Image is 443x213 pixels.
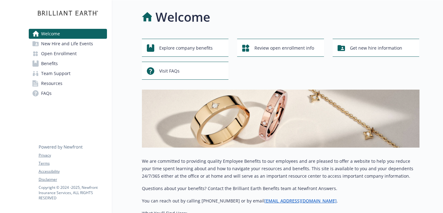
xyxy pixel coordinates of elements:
[29,39,107,49] a: New Hire and Life Events
[39,153,107,158] a: Privacy
[39,169,107,174] a: Accessibility
[142,39,229,57] button: Explore company benefits
[39,177,107,182] a: Disclaimer
[142,90,420,148] img: overview page banner
[41,88,52,98] span: FAQs
[142,185,420,192] p: Questions about your benefits? Contact the Brilliant Earth Benefits team at Newfront Answers.
[29,59,107,69] a: Benefits
[142,62,229,80] button: Visit FAQs
[29,49,107,59] a: Open Enrollment
[264,198,337,204] a: [EMAIL_ADDRESS][DOMAIN_NAME]
[29,78,107,88] a: Resources
[41,69,70,78] span: Team Support
[142,197,420,205] p: You can reach out by calling [PHONE_NUMBER] or by email .
[159,42,213,54] span: Explore company benefits
[29,29,107,39] a: Welcome
[237,39,324,57] button: Review open enrollment info
[254,42,314,54] span: Review open enrollment info
[39,185,107,201] p: Copyright © 2024 - 2025 , Newfront Insurance Services, ALL RIGHTS RESERVED
[333,39,420,57] button: Get new hire information
[41,39,93,49] span: New Hire and Life Events
[350,42,402,54] span: Get new hire information
[155,8,210,26] h1: Welcome
[41,78,62,88] span: Resources
[41,59,58,69] span: Benefits
[41,29,60,39] span: Welcome
[142,158,420,180] p: We are committed to providing quality Employee Benefits to our employees and are pleased to offer...
[29,69,107,78] a: Team Support
[29,88,107,98] a: FAQs
[41,49,77,59] span: Open Enrollment
[39,161,107,166] a: Terms
[159,65,180,77] span: Visit FAQs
